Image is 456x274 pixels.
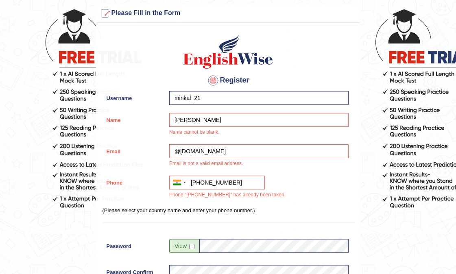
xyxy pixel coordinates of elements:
h3: Please Fill in the Form [98,7,358,20]
h4: Register [103,74,354,87]
label: Phone [103,176,166,187]
input: Show/Hide Password [189,244,194,249]
p: (Please select your country name and enter your phone number.) [103,207,354,214]
div: India (भारत): +91 [170,176,188,189]
label: Password [103,239,166,250]
input: +91 81234 56789 [169,176,265,189]
img: Logo of English Wise create a new account for intelligent practice with AI [182,33,275,70]
label: Email [103,144,166,155]
label: Username [103,91,166,102]
label: Name [103,113,166,124]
